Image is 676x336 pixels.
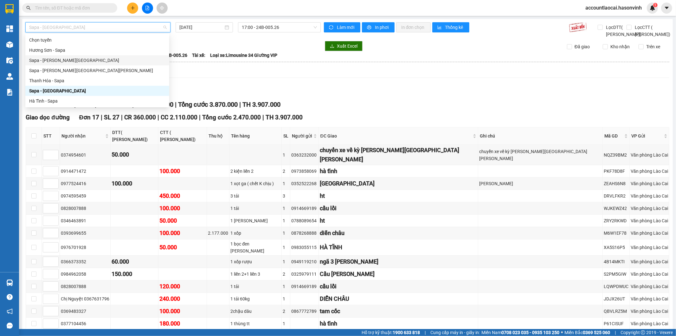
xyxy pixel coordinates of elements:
button: syncLàm mới [324,22,360,32]
span: | [121,114,123,121]
span: | [425,329,426,336]
img: warehouse-icon [6,279,13,286]
span: Xuất Excel [337,43,357,50]
div: Sapa - Hương Sơn [25,55,169,65]
th: STT [42,127,60,145]
td: Văn phòng Lào Cai [630,202,669,215]
div: Văn phòng Lào Cai [631,192,668,199]
div: 180.000 [159,319,206,328]
div: Văn phòng Lào Cai [631,230,668,237]
img: warehouse-icon [6,73,13,80]
span: | [158,114,159,121]
span: question-circle [7,294,13,300]
span: caret-down [664,5,670,11]
div: LQWPDWUC [604,283,628,290]
div: Chọn tuyến [29,37,165,44]
div: 0325979111 [291,271,318,278]
span: Người gửi [292,132,312,139]
div: Văn phòng Lào Cai [631,258,668,265]
div: 0366373352 [61,258,109,265]
div: 240.000 [159,294,206,303]
div: 0974595459 [61,192,109,199]
span: aim [160,6,164,10]
span: ĐC Giao [320,132,472,139]
div: DRVLFKR2 [604,192,628,199]
div: [GEOGRAPHIC_DATA] [320,179,477,188]
div: 100.000 [159,167,206,176]
span: Thống kê [445,24,464,31]
th: Tên hàng [229,127,281,145]
div: 0976701928 [61,244,109,251]
div: 2 kiện liền 2 [230,168,280,175]
td: Văn phòng Lào Cai [630,145,669,165]
div: chuyển xe về kỳ [PERSON_NAME][GEOGRAPHIC_DATA][PERSON_NAME] [479,148,602,162]
span: | [615,329,616,336]
div: Văn phòng Lào Cai [631,244,668,251]
div: 0393699655 [61,230,109,237]
div: Văn phòng Lào Cai [631,320,668,327]
span: SL 27 [104,114,119,121]
div: S2PM5GIW [604,271,628,278]
div: 1 tải [230,283,280,290]
div: 0346463891 [61,217,109,224]
span: Miền Bắc [564,329,610,336]
div: 3 [283,192,289,199]
div: Sapa - Hà Tĩnh [25,86,169,96]
span: Tổng cước 3.870.000 [178,101,238,108]
div: ZRY2RKWD [604,217,628,224]
div: 0914471472 [61,168,109,175]
button: downloadXuất Excel [325,41,363,51]
strong: 1900 633 818 [393,330,420,335]
input: 13/09/2025 [179,24,223,31]
div: 1 [283,180,289,187]
td: PKF78D8F [603,165,630,178]
span: Kho nhận [608,43,632,50]
div: XA5S16P5 [604,244,628,251]
span: ⚪️ [561,331,563,334]
td: Văn phòng Lào Cai [630,280,669,293]
div: 0914669189 [291,205,318,212]
span: | [262,114,264,121]
th: Ghi chú [478,127,603,145]
td: XA5S16P5 [603,239,630,256]
span: Tài xế: [192,52,205,59]
span: | [101,114,102,121]
div: 0377104456 [61,320,109,327]
th: Thu hộ [207,127,229,145]
button: plus [127,3,138,14]
div: 120.000 [159,282,206,291]
div: cầu lồi [320,282,477,291]
div: 1 [283,217,289,224]
button: file-add [142,3,153,14]
td: JDJX26UT [603,293,630,305]
span: | [239,101,241,108]
div: 1 [283,205,289,212]
td: Văn phòng Lào Cai [630,293,669,305]
div: Hương Sơn - Sapa [25,45,169,55]
div: M6W1EF78 [604,230,628,237]
span: bar-chart [437,25,443,30]
div: 1 tải 60kg [230,295,280,302]
div: 0369483327 [61,308,109,315]
div: WJKEWZ42 [604,205,628,212]
th: DTT( [PERSON_NAME]) [111,127,158,145]
div: 0374954601 [61,151,109,158]
td: S2PM5GIW [603,268,630,280]
td: Văn phòng Lào Cai [630,215,669,227]
div: 4B14MKTI [604,258,628,265]
button: aim [157,3,168,14]
span: sync [329,25,334,30]
div: 0788089654 [291,217,318,224]
span: printer [367,25,372,30]
span: Sapa - Hà Tĩnh [29,23,167,32]
span: VP Gửi [631,132,663,139]
span: accountlaocai.hasonvinh [580,4,647,12]
td: Văn phòng Lào Cai [630,190,669,202]
div: ht [320,216,477,225]
div: HÀ TĨNH [320,243,477,252]
span: Cung cấp máy in - giấy in: [430,329,480,336]
span: plus [131,6,135,10]
div: 2chậu dâu [230,308,280,315]
img: 9k= [569,22,587,32]
div: 1 [283,230,289,237]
